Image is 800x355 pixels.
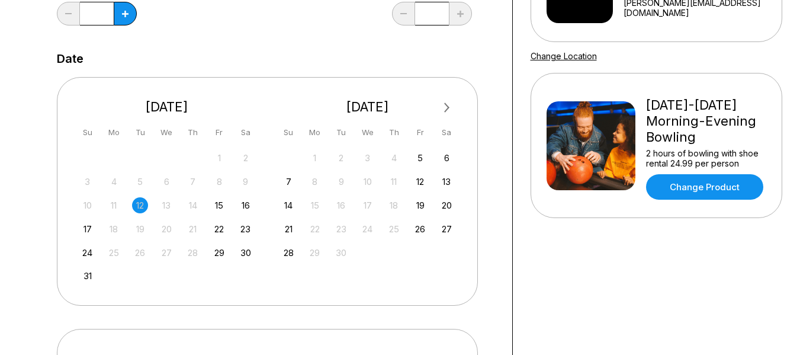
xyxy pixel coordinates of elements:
[439,150,455,166] div: Choose Saturday, September 6th, 2025
[281,245,297,261] div: Choose Sunday, September 28th, 2025
[333,245,349,261] div: Not available Tuesday, September 30th, 2025
[547,101,635,190] img: Friday-Sunday Morning-Evening Bowling
[646,148,766,168] div: 2 hours of bowling with shoe rental 24.99 per person
[439,174,455,190] div: Choose Saturday, September 13th, 2025
[439,124,455,140] div: Sa
[386,174,402,190] div: Not available Thursday, September 11th, 2025
[106,221,122,237] div: Not available Monday, August 18th, 2025
[75,99,259,115] div: [DATE]
[132,124,148,140] div: Tu
[159,245,175,261] div: Not available Wednesday, August 27th, 2025
[237,197,253,213] div: Choose Saturday, August 16th, 2025
[132,221,148,237] div: Not available Tuesday, August 19th, 2025
[132,245,148,261] div: Not available Tuesday, August 26th, 2025
[438,98,457,117] button: Next Month
[237,150,253,166] div: Not available Saturday, August 2nd, 2025
[132,197,148,213] div: Not available Tuesday, August 12th, 2025
[79,245,95,261] div: Choose Sunday, August 24th, 2025
[211,245,227,261] div: Choose Friday, August 29th, 2025
[333,124,349,140] div: Tu
[386,221,402,237] div: Not available Thursday, September 25th, 2025
[159,124,175,140] div: We
[185,221,201,237] div: Not available Thursday, August 21st, 2025
[79,124,95,140] div: Su
[412,150,428,166] div: Choose Friday, September 5th, 2025
[281,124,297,140] div: Su
[281,221,297,237] div: Choose Sunday, September 21st, 2025
[359,197,375,213] div: Not available Wednesday, September 17th, 2025
[333,197,349,213] div: Not available Tuesday, September 16th, 2025
[386,197,402,213] div: Not available Thursday, September 18th, 2025
[333,150,349,166] div: Not available Tuesday, September 2nd, 2025
[412,124,428,140] div: Fr
[211,197,227,213] div: Choose Friday, August 15th, 2025
[78,149,256,284] div: month 2025-08
[237,245,253,261] div: Choose Saturday, August 30th, 2025
[79,197,95,213] div: Not available Sunday, August 10th, 2025
[333,221,349,237] div: Not available Tuesday, September 23rd, 2025
[307,221,323,237] div: Not available Monday, September 22nd, 2025
[307,174,323,190] div: Not available Monday, September 8th, 2025
[359,124,375,140] div: We
[646,174,763,200] a: Change Product
[359,150,375,166] div: Not available Wednesday, September 3rd, 2025
[439,221,455,237] div: Choose Saturday, September 27th, 2025
[159,221,175,237] div: Not available Wednesday, August 20th, 2025
[106,245,122,261] div: Not available Monday, August 25th, 2025
[185,174,201,190] div: Not available Thursday, August 7th, 2025
[211,174,227,190] div: Not available Friday, August 8th, 2025
[185,124,201,140] div: Th
[237,124,253,140] div: Sa
[307,197,323,213] div: Not available Monday, September 15th, 2025
[439,197,455,213] div: Choose Saturday, September 20th, 2025
[279,149,457,261] div: month 2025-09
[359,221,375,237] div: Not available Wednesday, September 24th, 2025
[646,97,766,145] div: [DATE]-[DATE] Morning-Evening Bowling
[79,221,95,237] div: Choose Sunday, August 17th, 2025
[307,150,323,166] div: Not available Monday, September 1st, 2025
[386,150,402,166] div: Not available Thursday, September 4th, 2025
[211,150,227,166] div: Not available Friday, August 1st, 2025
[211,221,227,237] div: Choose Friday, August 22nd, 2025
[106,197,122,213] div: Not available Monday, August 11th, 2025
[106,124,122,140] div: Mo
[185,197,201,213] div: Not available Thursday, August 14th, 2025
[106,174,122,190] div: Not available Monday, August 4th, 2025
[57,52,83,65] label: Date
[159,174,175,190] div: Not available Wednesday, August 6th, 2025
[281,174,297,190] div: Choose Sunday, September 7th, 2025
[185,245,201,261] div: Not available Thursday, August 28th, 2025
[79,268,95,284] div: Choose Sunday, August 31st, 2025
[307,124,323,140] div: Mo
[276,99,460,115] div: [DATE]
[333,174,349,190] div: Not available Tuesday, September 9th, 2025
[132,174,148,190] div: Not available Tuesday, August 5th, 2025
[412,174,428,190] div: Choose Friday, September 12th, 2025
[386,124,402,140] div: Th
[79,174,95,190] div: Not available Sunday, August 3rd, 2025
[412,221,428,237] div: Choose Friday, September 26th, 2025
[412,197,428,213] div: Choose Friday, September 19th, 2025
[281,197,297,213] div: Choose Sunday, September 14th, 2025
[531,51,597,61] a: Change Location
[237,174,253,190] div: Not available Saturday, August 9th, 2025
[237,221,253,237] div: Choose Saturday, August 23rd, 2025
[159,197,175,213] div: Not available Wednesday, August 13th, 2025
[359,174,375,190] div: Not available Wednesday, September 10th, 2025
[307,245,323,261] div: Not available Monday, September 29th, 2025
[211,124,227,140] div: Fr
